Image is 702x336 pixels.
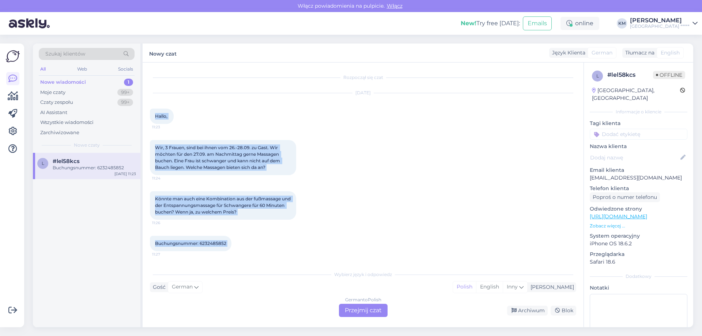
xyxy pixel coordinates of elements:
span: #lel58kcs [53,158,80,165]
div: Buchungsnummer: 6232485852 [53,165,136,171]
span: 11:24 [152,175,180,181]
div: Blok [551,306,576,316]
input: Dodaj nazwę [590,154,679,162]
div: Nowe wiadomości [40,79,86,86]
span: 11:23 [152,124,180,130]
p: Email klienta [590,166,687,174]
input: Dodać etykietę [590,129,687,140]
div: Wybierz język i odpowiedz [150,271,576,278]
span: German [592,49,612,57]
p: Zobacz więcej ... [590,223,687,229]
p: Odwiedzone strony [590,205,687,213]
div: Gość [150,283,166,291]
div: Informacje o kliencie [590,109,687,115]
p: Notatki [590,284,687,292]
div: KM [617,18,627,29]
span: German [172,283,193,291]
div: Wszystkie wiadomości [40,119,94,126]
p: System operacyjny [590,232,687,240]
p: Tagi klienta [590,120,687,127]
div: AI Assistant [40,109,67,116]
span: 11:26 [152,220,180,226]
span: Hallo, [155,113,167,119]
span: l [596,73,599,79]
p: Nazwa klienta [590,143,687,150]
div: Try free [DATE]: [461,19,520,28]
div: # lel58kcs [607,71,653,79]
img: Askly Logo [6,49,20,63]
div: online [561,17,599,30]
div: German to Polish [345,297,381,303]
div: Poproś o numer telefonu [590,192,660,202]
span: Włącz [385,3,405,9]
span: Inny [507,283,518,290]
span: Szukaj klientów [45,50,85,58]
p: iPhone OS 18.6.2 [590,240,687,248]
a: [PERSON_NAME][GEOGRAPHIC_DATA] ***** [630,18,698,29]
p: Przeglądarka [590,250,687,258]
div: Archiwum [507,306,548,316]
div: [PERSON_NAME] [630,18,690,23]
p: [EMAIL_ADDRESS][DOMAIN_NAME] [590,174,687,182]
span: Buchungsnummer: 6232485852 [155,241,226,246]
b: New! [461,20,476,27]
span: English [661,49,680,57]
button: Emails [523,16,552,30]
div: Polish [453,282,476,292]
div: [DATE] 11:23 [114,171,136,177]
div: Język Klienta [549,49,585,57]
span: Könnte man auch eine Kombination aus der fußmassage und der Entspannungsmassage für Schwangere fü... [155,196,292,215]
a: [URL][DOMAIN_NAME] [590,213,647,220]
div: Czaty zespołu [40,99,73,106]
div: Socials [117,64,135,74]
p: Safari 18.6 [590,258,687,266]
span: Offline [653,71,685,79]
div: [DATE] [150,90,576,96]
div: Moje czaty [40,89,65,96]
span: 11:27 [152,252,180,257]
span: Wir, 3 Frauen, sind bei ihnen vom 26.-28.09. zu Gast. Wir möchten für den 27.09. am Nachmittag ge... [155,145,281,170]
div: Tłumacz na [622,49,654,57]
div: Rozpoczął się czat [150,74,576,81]
label: Nowy czat [149,48,177,58]
div: Przejmij czat [339,304,388,317]
div: [GEOGRAPHIC_DATA], [GEOGRAPHIC_DATA] [592,87,680,102]
div: [PERSON_NAME] [528,283,574,291]
div: All [39,64,47,74]
div: 1 [124,79,133,86]
span: l [42,161,44,166]
span: Nowe czaty [74,142,100,148]
div: 99+ [117,99,133,106]
p: Telefon klienta [590,185,687,192]
div: English [476,282,503,292]
div: Dodatkowy [590,273,687,280]
div: Zarchiwizowane [40,129,79,136]
div: 99+ [117,89,133,96]
div: Web [76,64,88,74]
